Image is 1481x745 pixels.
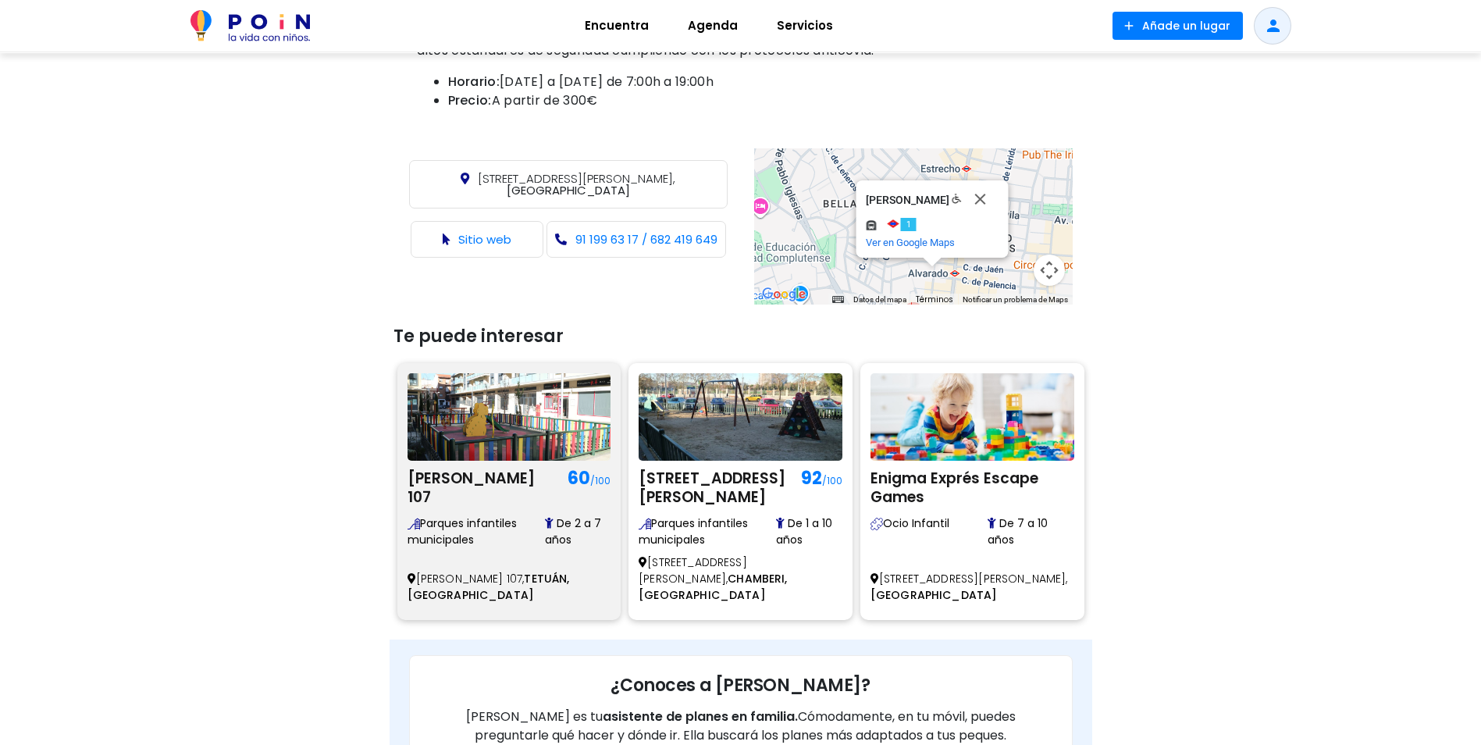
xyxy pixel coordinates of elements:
a: Agenda [668,7,757,45]
p: [STREET_ADDRESS][PERSON_NAME], [870,565,1074,610]
img: Encuentra los mejores parques infantiles públicos para disfrutar al aire libre con niños. Más de ... [639,518,651,530]
img: Avenida Pablo Iglesias 16 [639,373,842,461]
a: Enigma Exprés Escape Games Enigma Exprés Escape Games Explora centros de ocio cubiertos para niño... [870,373,1074,610]
img: Encuentra los mejores parques infantiles públicos para disfrutar al aire libre con niños. Más de ... [408,518,420,530]
a: Ver en Google Maps [865,237,954,248]
li: A partir de 300€ [448,91,1065,110]
button: Combinaciones de teclas [832,294,843,305]
img: Subterráneo [887,218,899,230]
span: Ocio Infantil [870,515,988,548]
span: Parques infantiles municipales [408,515,545,548]
span: asistente de planes en familia. [603,708,798,725]
button: Añade un lugar [1113,12,1243,40]
div: Alvarado [856,180,1008,258]
div: Se puede acceder a la estación [951,194,961,204]
span: /100 [822,474,842,487]
h2: Enigma Exprés Escape Games [870,465,1074,507]
a: Sitio web [458,231,511,248]
a: Notificar un problema de Maps [963,295,1068,304]
p: [STREET_ADDRESS][PERSON_NAME], [639,548,842,610]
h1: 60 [560,465,611,505]
h3: ¿Conoces a [PERSON_NAME]? [429,675,1052,696]
h2: [PERSON_NAME] 107 [408,465,561,507]
span: [STREET_ADDRESS][PERSON_NAME], [478,170,675,187]
a: Abre esta zona en Google Maps (se abre en una nueva ventana) [758,284,810,305]
button: Controles de visualización del mapa [1034,255,1065,286]
h1: 92 [793,465,842,505]
span: Parques infantiles municipales [639,515,776,548]
img: Bravo Murillo 107 [408,373,611,461]
span: Servicios [770,13,840,38]
span: [GEOGRAPHIC_DATA] [478,170,675,198]
img: Google [758,284,810,305]
a: Servicios [757,7,853,45]
h3: Te puede interesar [393,326,1088,347]
span: [PERSON_NAME] [865,194,949,206]
span: De 1 a 10 años [776,515,842,548]
li: [DATE] a [DATE] de 7:00h a 19:00h [448,73,1065,91]
p: [PERSON_NAME] es tu Cómodamente, en tu móvil, puedes preguntarle qué hacer y dónde ir. Ella busca... [429,708,1052,745]
button: Datos del mapa [853,294,906,305]
span: [GEOGRAPHIC_DATA] [870,587,998,603]
a: 91 199 63 17 / 682 419 649 [575,231,717,248]
span: CHAMBERI, [GEOGRAPHIC_DATA] [639,571,787,603]
img: Enigma Exprés Escape Games [870,373,1074,461]
a: Términos (se abre en una nueva pestaña) [916,294,953,305]
a: Encuentra [565,7,668,45]
strong: Precio: [448,91,492,109]
span: 1 [906,219,910,230]
strong: Horario: [448,73,500,91]
img: Subterráneo [865,219,877,231]
span: De 7 a 10 años [988,515,1074,548]
p: [PERSON_NAME] 107, [408,565,611,610]
a: Avenida Pablo Iglesias 16 [STREET_ADDRESS][PERSON_NAME] 92/100 Encuentra los mejores parques infa... [639,373,842,610]
button: Cerrar [961,180,999,218]
a: Bravo Murillo 107 [PERSON_NAME] 107 60/100 Encuentra los mejores parques infantiles públicos para... [408,373,611,610]
span: De 2 a 7 años [545,515,611,548]
h2: [STREET_ADDRESS][PERSON_NAME] [639,465,793,507]
span: Encuentra [578,13,656,38]
img: POiN [190,10,310,41]
span: Agenda [681,13,745,38]
span: TETUÁN, [GEOGRAPHIC_DATA] [408,571,570,603]
span: /100 [590,474,611,487]
img: Explora centros de ocio cubiertos para niños: parques de bolas, ludotecas, salas de escape y más.... [870,518,883,530]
